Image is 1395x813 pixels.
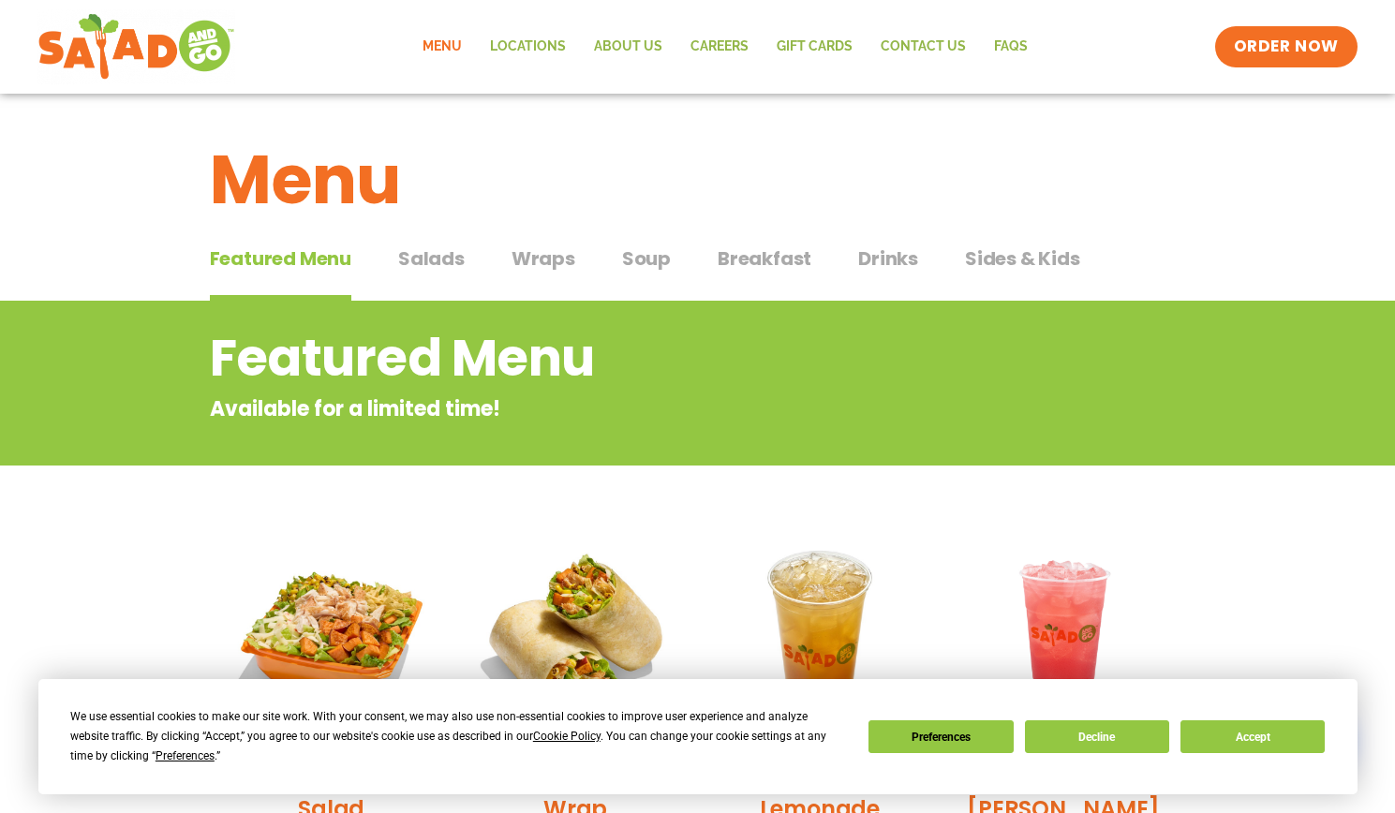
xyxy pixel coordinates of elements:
p: Available for a limited time! [210,393,1035,424]
img: new-SAG-logo-768×292 [37,9,235,84]
span: Drinks [858,244,918,273]
img: Product photo for Southwest Harvest Salad [224,529,440,746]
span: Salads [398,244,465,273]
a: ORDER NOW [1215,26,1358,67]
span: Preferences [156,749,215,762]
a: About Us [580,25,676,68]
span: Cookie Policy [533,730,601,743]
button: Accept [1180,720,1325,753]
a: Careers [676,25,763,68]
div: Cookie Consent Prompt [38,679,1358,794]
a: FAQs [980,25,1042,68]
span: Featured Menu [210,244,351,273]
img: Product photo for Blackberry Bramble Lemonade [956,529,1172,746]
span: Breakfast [718,244,811,273]
h1: Menu [210,129,1186,230]
div: Tabbed content [210,238,1186,302]
span: Wraps [512,244,575,273]
a: GIFT CARDS [763,25,867,68]
a: Locations [476,25,580,68]
span: ORDER NOW [1234,36,1339,58]
a: Contact Us [867,25,980,68]
button: Preferences [868,720,1013,753]
img: Product photo for Apple Cider Lemonade [712,529,928,746]
span: Sides & Kids [965,244,1080,273]
div: We use essential cookies to make our site work. With your consent, we may also use non-essential ... [70,707,846,766]
img: Product photo for Southwest Harvest Wrap [467,529,684,746]
h2: Featured Menu [210,320,1035,396]
span: Soup [622,244,671,273]
button: Decline [1025,720,1169,753]
nav: Menu [408,25,1042,68]
a: Menu [408,25,476,68]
